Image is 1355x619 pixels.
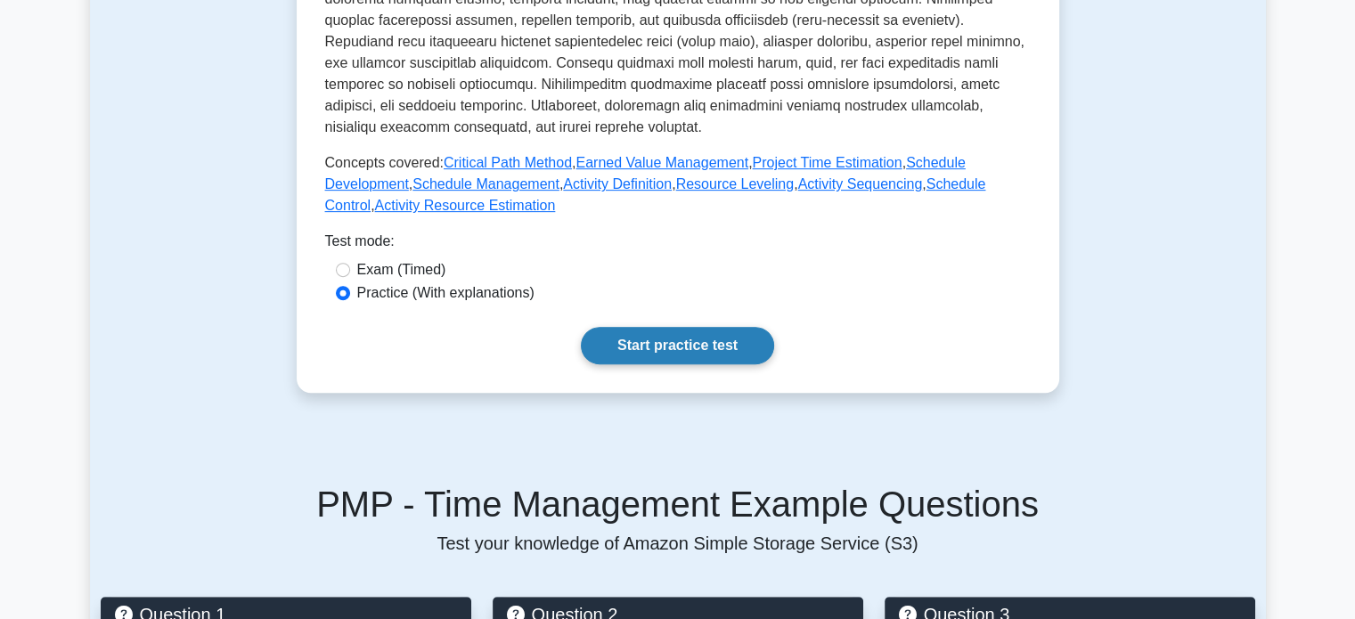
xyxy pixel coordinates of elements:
a: Activity Sequencing [798,176,923,191]
p: Concepts covered: , , , , , , , , , [325,152,1031,216]
a: Critical Path Method [444,155,572,170]
a: Earned Value Management [575,155,748,170]
a: Activity Definition [563,176,672,191]
label: Practice (With explanations) [357,282,535,304]
p: Test your knowledge of Amazon Simple Storage Service (S3) [101,533,1255,554]
a: Schedule Control [325,176,986,213]
a: Activity Resource Estimation [375,198,556,213]
a: Project Time Estimation [752,155,902,170]
a: Resource Leveling [676,176,795,191]
a: Start practice test [581,327,774,364]
div: Test mode: [325,231,1031,259]
label: Exam (Timed) [357,259,446,281]
h5: PMP - Time Management Example Questions [101,483,1255,525]
a: Schedule Management [412,176,559,191]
